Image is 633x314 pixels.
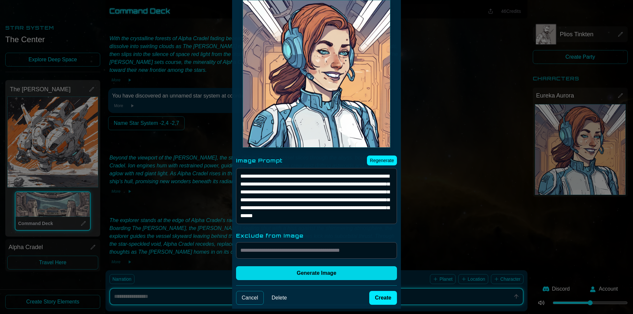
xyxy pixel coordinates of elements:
button: Edit image [243,0,390,147]
label: Image Prompt [236,157,283,164]
button: Regenerate [367,156,397,165]
label: Exclude from Image [236,232,397,240]
button: Generate Image [236,266,397,280]
button: Create [369,291,397,305]
button: Delete [266,291,292,304]
button: Cancel [236,291,264,305]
